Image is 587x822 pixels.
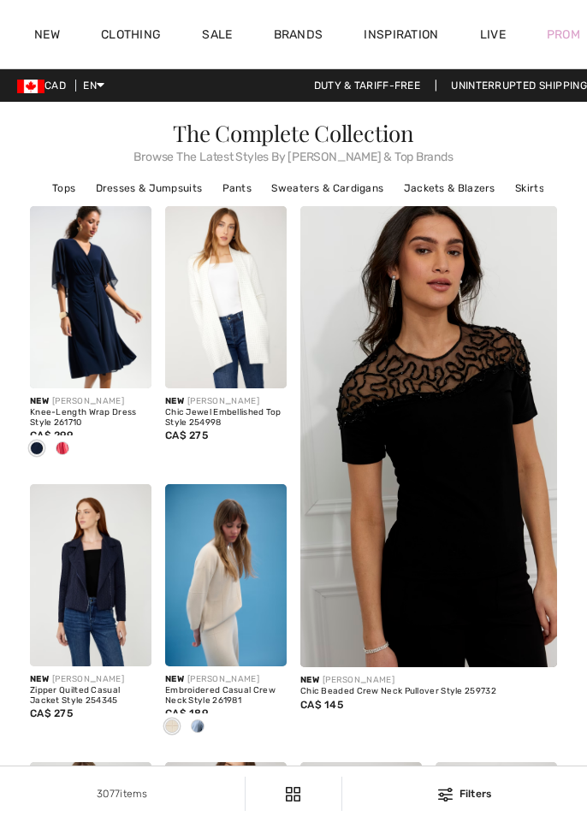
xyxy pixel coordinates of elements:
[30,674,49,684] span: New
[44,177,84,199] a: Tops
[185,713,210,742] div: Chambray
[364,27,438,45] span: Inspiration
[87,177,211,199] a: Dresses & Jumpsuits
[30,408,151,428] div: Knee-Length Wrap Dress Style 261710
[214,177,261,199] a: Pants
[300,675,319,685] span: New
[30,206,151,388] img: Knee-Length Wrap Dress Style 261710. Midnight Blue
[300,206,557,591] a: Chic Beaded Crew Neck Pullover Style 259732. Black
[165,674,184,684] span: New
[480,26,506,44] a: Live
[165,408,287,428] div: Chic Jewel Embellished Top Style 254998
[395,177,504,199] a: Jackets & Blazers
[353,786,577,801] div: Filters
[30,707,73,719] span: CA$ 275
[300,674,557,687] div: [PERSON_NAME]
[438,788,453,801] img: Filters
[274,27,323,45] a: Brands
[286,787,300,801] img: Filters
[165,206,287,388] img: Chic Jewel Embellished Top Style 254998. Winter White
[547,26,580,44] a: Prom
[101,27,161,45] a: Clothing
[165,686,287,706] div: Embroidered Casual Crew Neck Style 261981
[34,27,60,45] a: New
[202,27,232,45] a: Sale
[97,788,120,800] span: 3077
[159,713,185,742] div: Birch melange
[165,429,208,441] span: CA$ 275
[30,673,151,686] div: [PERSON_NAME]
[165,395,287,408] div: [PERSON_NAME]
[165,396,184,406] span: New
[507,177,553,199] a: Skirts
[30,396,49,406] span: New
[24,435,50,464] div: Midnight Blue
[165,673,287,686] div: [PERSON_NAME]
[83,80,104,92] span: EN
[17,80,73,92] span: CAD
[165,707,208,719] span: CA$ 189
[30,686,151,706] div: Zipper Quilted Casual Jacket Style 254345
[30,484,151,666] img: Zipper Quilted Casual Jacket Style 254345. Navy
[17,80,44,93] img: Canadian Dollar
[275,206,583,668] img: Chic Beaded Crew Neck Pullover Style 259732. Black
[263,177,392,199] a: Sweaters & Cardigans
[44,145,543,163] span: Browse The Latest Styles By [PERSON_NAME] & Top Brands
[50,435,75,464] div: Paradise coral
[30,395,151,408] div: [PERSON_NAME]
[300,687,557,697] div: Chic Beaded Crew Neck Pullover Style 259732
[30,429,73,441] span: CA$ 299
[165,484,287,666] img: Embroidered Casual Crew Neck Style 261981. Birch melange
[173,118,414,148] span: The Complete Collection
[300,699,343,711] span: CA$ 145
